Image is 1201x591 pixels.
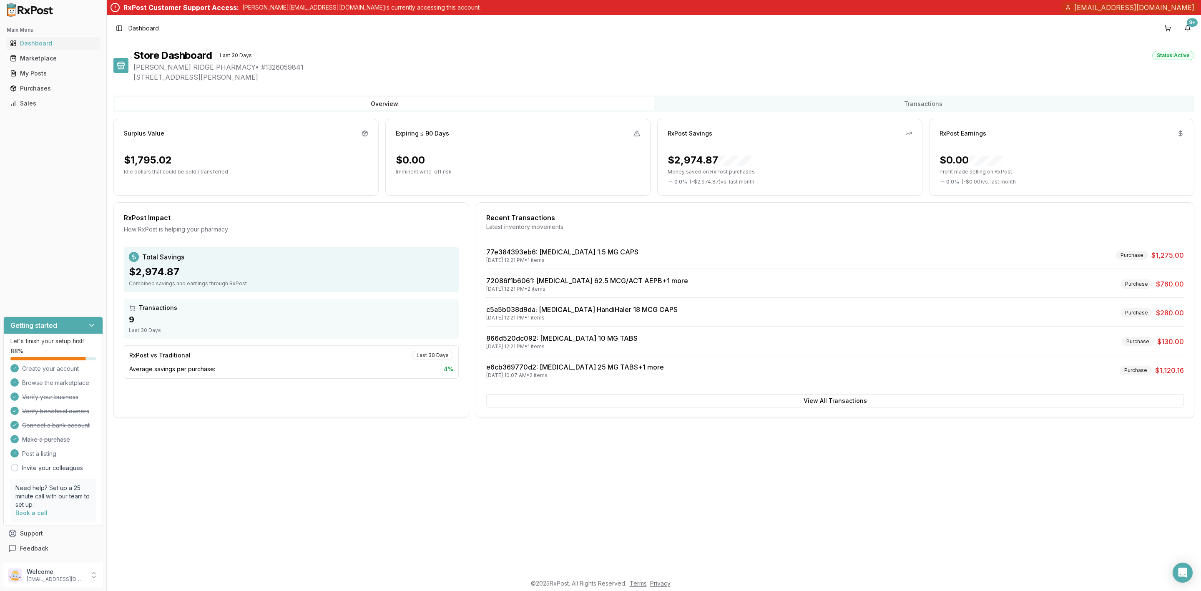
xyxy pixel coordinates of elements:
span: Connect a bank account [22,421,90,430]
span: [STREET_ADDRESS][PERSON_NAME] [133,72,1194,82]
button: My Posts [3,67,103,80]
div: Recent Transactions [486,213,1184,223]
button: Support [3,526,103,541]
a: 77e384393eb6: [MEDICAL_DATA] 1.5 MG CAPS [486,248,638,256]
div: [DATE] 12:21 PM • 1 items [486,314,678,321]
div: Open Intercom Messenger [1173,563,1193,583]
h1: Store Dashboard [133,49,212,62]
div: $0.00 [396,153,425,167]
span: Make a purchase [22,435,70,444]
div: RxPost Savings [668,129,712,138]
span: ( - $2,974.87 ) vs. last month [690,179,754,185]
a: Marketplace [7,51,100,66]
span: $280.00 [1156,308,1184,318]
a: Invite your colleagues [22,464,83,472]
p: [PERSON_NAME][EMAIL_ADDRESS][DOMAIN_NAME] is currently accessing this account. [242,3,481,12]
div: [DATE] 12:21 PM • 2 items [486,286,688,292]
a: Privacy [650,580,671,587]
span: Feedback [20,544,48,553]
div: How RxPost is helping your pharmacy [124,225,459,234]
div: Purchase [1121,308,1153,317]
p: Profit made selling on RxPost [940,168,1184,175]
p: Need help? Set up a 25 minute call with our team to set up. [15,484,91,509]
div: Purchase [1120,366,1152,375]
img: RxPost Logo [3,3,57,17]
div: Expiring ≤ 90 Days [396,129,449,138]
span: [EMAIL_ADDRESS][DOMAIN_NAME] [1074,3,1194,13]
span: Average savings per purchase: [129,365,215,373]
div: 9 [129,314,454,325]
a: My Posts [7,66,100,81]
div: Latest inventory movements [486,223,1184,231]
div: Marketplace [10,54,96,63]
span: $760.00 [1156,279,1184,289]
span: Transactions [139,304,177,312]
div: Last 30 Days [215,51,256,60]
div: Status: Active [1152,51,1194,60]
div: RxPost Impact [124,213,459,223]
a: Dashboard [7,36,100,51]
div: $0.00 [940,153,1002,167]
span: 4 % [444,365,453,373]
h3: Getting started [10,320,57,330]
span: Browse the marketplace [22,379,89,387]
span: 0.0 % [946,179,959,185]
a: e6cb369770d2: [MEDICAL_DATA] 25 MG TABS+1 more [486,363,664,371]
div: 9+ [1187,18,1198,27]
img: User avatar [8,568,22,582]
p: Imminent write-off risk [396,168,640,175]
span: Verify beneficial owners [22,407,89,415]
div: Purchase [1121,279,1153,289]
button: Sales [3,97,103,110]
p: Idle dollars that could be sold / transferred [124,168,368,175]
span: 88 % [10,347,23,355]
div: Surplus Value [124,129,164,138]
nav: breadcrumb [128,24,159,33]
div: RxPost vs Traditional [129,351,191,360]
span: [PERSON_NAME] RIDGE PHARMACY • # 1326059841 [133,62,1194,72]
button: View All Transactions [486,394,1184,407]
p: Money saved on RxPost purchases [668,168,912,175]
p: Welcome [27,568,85,576]
h2: Main Menu [7,27,100,33]
button: 9+ [1181,22,1194,35]
div: [DATE] 12:21 PM • 1 items [486,343,638,350]
div: $1,795.02 [124,153,172,167]
div: $2,974.87 [129,265,454,279]
a: c5a5b038d9da: [MEDICAL_DATA] HandiHaler 18 MCG CAPS [486,305,678,314]
div: Dashboard [10,39,96,48]
span: $130.00 [1157,337,1184,347]
a: Sales [7,96,100,111]
button: Overview [115,97,654,111]
button: Feedback [3,541,103,556]
div: RxPost Customer Support Access: [123,3,239,13]
span: Total Savings [142,252,184,262]
p: [EMAIL_ADDRESS][DOMAIN_NAME] [27,576,85,583]
span: Create your account [22,365,79,373]
div: [DATE] 10:07 AM • 2 items [486,372,664,379]
span: $1,120.16 [1155,365,1184,375]
span: Post a listing [22,450,56,458]
div: Purchases [10,84,96,93]
span: 0.0 % [674,179,687,185]
button: Dashboard [3,37,103,50]
div: Last 30 Days [129,327,454,334]
a: Purchases [7,81,100,96]
button: Transactions [654,97,1193,111]
a: 866d520dc092: [MEDICAL_DATA] 10 MG TABS [486,334,638,342]
div: Last 30 Days [412,351,453,360]
div: Purchase [1116,251,1148,260]
a: 72086f1b6061: [MEDICAL_DATA] 62.5 MCG/ACT AEPB+1 more [486,277,688,285]
span: Verify your business [22,393,78,401]
div: RxPost Earnings [940,129,986,138]
div: My Posts [10,69,96,78]
span: Dashboard [128,24,159,33]
p: Let's finish your setup first! [10,337,96,345]
button: Purchases [3,82,103,95]
div: Sales [10,99,96,108]
button: Marketplace [3,52,103,65]
div: $2,974.87 [668,153,751,167]
div: Combined savings and earnings through RxPost [129,280,454,287]
a: Book a call [15,509,48,516]
a: Terms [630,580,647,587]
